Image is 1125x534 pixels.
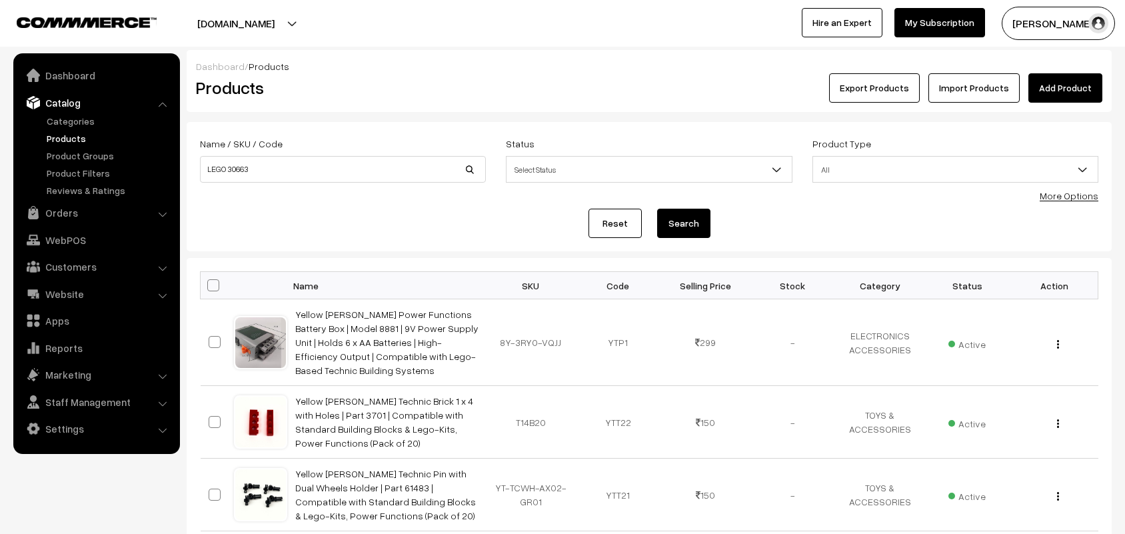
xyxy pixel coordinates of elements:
label: Product Type [812,137,871,151]
a: Marketing [17,363,175,387]
button: Export Products [829,73,920,103]
td: YTP1 [574,299,662,386]
span: Products [249,61,289,72]
th: Selling Price [662,272,749,299]
td: - [749,299,836,386]
td: 8Y-3RY0-VQJJ [487,299,574,386]
a: Customers [17,255,175,279]
th: SKU [487,272,574,299]
td: YT-TCWH-AX02-GR01 [487,459,574,531]
h2: Products [196,77,485,98]
a: Dashboard [196,61,245,72]
td: TOYS & ACCESSORIES [836,459,924,531]
span: Select Status [507,158,791,181]
td: YTT21 [574,459,662,531]
label: Name / SKU / Code [200,137,283,151]
a: COMMMERCE [17,13,133,29]
a: Import Products [928,73,1020,103]
td: - [749,459,836,531]
a: Orders [17,201,175,225]
span: Active [948,413,986,431]
a: My Subscription [894,8,985,37]
img: Menu [1057,340,1059,349]
th: Name [287,272,487,299]
td: 150 [662,459,749,531]
a: Categories [43,114,175,128]
a: Yellow [PERSON_NAME] Power Functions Battery Box | Model 8881 | 9V Power Supply Unit | Holds 6 x ... [295,309,479,376]
img: Menu [1057,419,1059,428]
img: Menu [1057,492,1059,501]
th: Action [1011,272,1098,299]
a: Reports [17,336,175,360]
a: Yellow [PERSON_NAME] Technic Brick 1 x 4 with Holes | Part 3701 | Compatible with Standard Buildi... [295,395,473,449]
td: 299 [662,299,749,386]
a: Website [17,282,175,306]
span: Select Status [506,156,792,183]
a: Dashboard [17,63,175,87]
button: Search [657,209,710,238]
a: Reviews & Ratings [43,183,175,197]
td: 150 [662,386,749,459]
td: ELECTRONICS ACCESSORIES [836,299,924,386]
a: Catalog [17,91,175,115]
td: T14B20 [487,386,574,459]
td: YTT22 [574,386,662,459]
span: All [813,158,1098,181]
a: Product Filters [43,166,175,180]
span: Active [948,486,986,503]
a: Settings [17,417,175,441]
img: COMMMERCE [17,17,157,27]
th: Code [574,272,662,299]
span: Active [948,334,986,351]
img: user [1088,13,1108,33]
th: Stock [749,272,836,299]
a: Products [43,131,175,145]
label: Status [506,137,535,151]
th: Category [836,272,924,299]
a: Hire an Expert [802,8,882,37]
span: All [812,156,1098,183]
a: WebPOS [17,228,175,252]
td: - [749,386,836,459]
button: [DOMAIN_NAME] [151,7,321,40]
th: Status [924,272,1011,299]
a: More Options [1040,190,1098,201]
a: Add Product [1028,73,1102,103]
a: Yellow [PERSON_NAME] Technic Pin with Dual Wheels Holder | Part 61483 | Compatible with Standard ... [295,468,476,521]
div: / [196,59,1102,73]
a: Product Groups [43,149,175,163]
a: Apps [17,309,175,333]
a: Staff Management [17,390,175,414]
td: TOYS & ACCESSORIES [836,386,924,459]
a: Reset [588,209,642,238]
button: [PERSON_NAME] [1002,7,1115,40]
input: Name / SKU / Code [200,156,486,183]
